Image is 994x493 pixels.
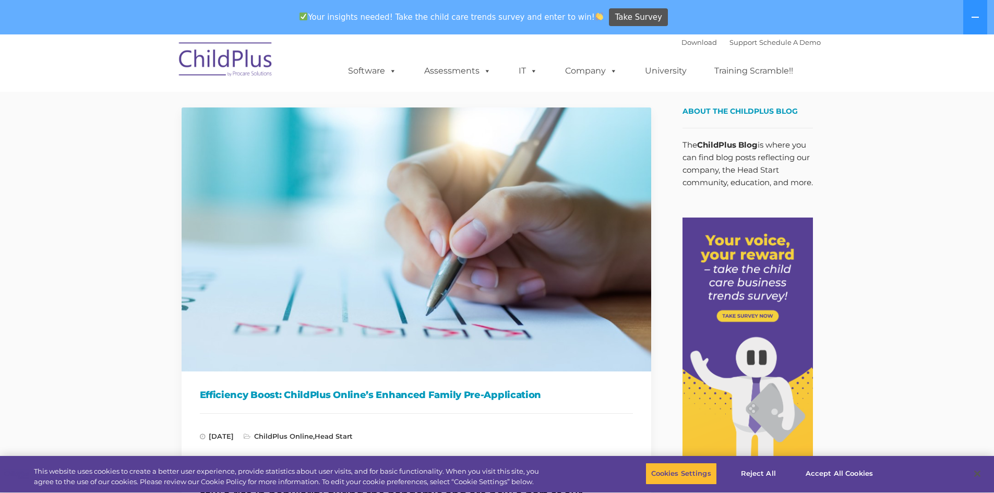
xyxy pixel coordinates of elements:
a: University [634,61,697,81]
span: , [244,432,353,440]
a: Schedule A Demo [759,38,821,46]
span: Take Survey [615,8,662,27]
a: Support [729,38,757,46]
img: 👏 [595,13,603,20]
span: [DATE] [200,432,234,440]
a: Download [681,38,717,46]
span: Your insights needed! Take the child care trends survey and enter to win! [295,7,608,27]
a: Head Start [315,432,353,440]
img: Efficiency Boost: ChildPlus Online's Enhanced Family Pre-Application Process - Streamlining Appli... [182,107,651,371]
a: Training Scramble!! [704,61,804,81]
a: Company [555,61,628,81]
button: Cookies Settings [645,463,717,485]
button: Accept All Cookies [800,463,879,485]
button: Close [966,462,989,485]
img: ChildPlus by Procare Solutions [174,35,278,87]
font: | [681,38,821,46]
p: The is where you can find blog posts reflecting our company, the Head Start community, education,... [682,139,813,189]
span: About the ChildPlus Blog [682,106,798,116]
a: Take Survey [609,8,668,27]
a: Assessments [414,61,501,81]
button: Reject All [726,463,791,485]
h1: Efficiency Boost: ChildPlus Online’s Enhanced Family Pre-Application [200,387,633,403]
strong: ChildPlus Blog [697,140,758,150]
div: This website uses cookies to create a better user experience, provide statistics about user visit... [34,466,547,487]
a: ChildPlus Online [254,432,313,440]
a: IT [508,61,548,81]
a: Software [338,61,407,81]
img: ✅ [300,13,307,20]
